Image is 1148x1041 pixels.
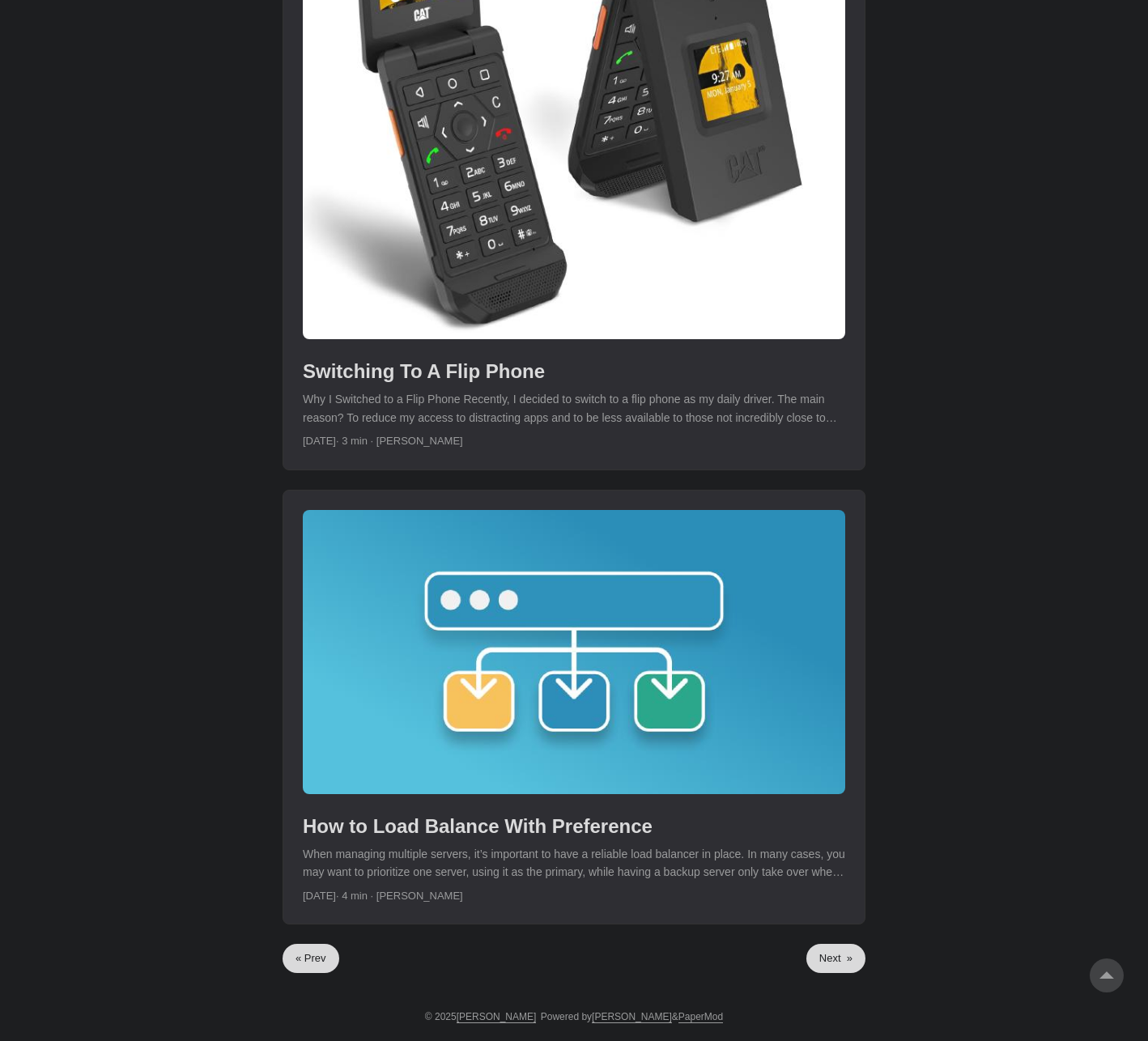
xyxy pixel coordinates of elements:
[678,1011,723,1023] a: PaperMod
[457,1011,537,1023] a: [PERSON_NAME]
[425,1011,537,1022] span: © 2025
[592,1011,672,1023] a: [PERSON_NAME]
[806,944,865,973] a: Next »
[541,1011,723,1022] span: Powered by &
[283,944,339,973] a: « Prev
[283,491,865,924] a: post link to How to Load Balance With Preference
[1090,958,1124,992] a: go to top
